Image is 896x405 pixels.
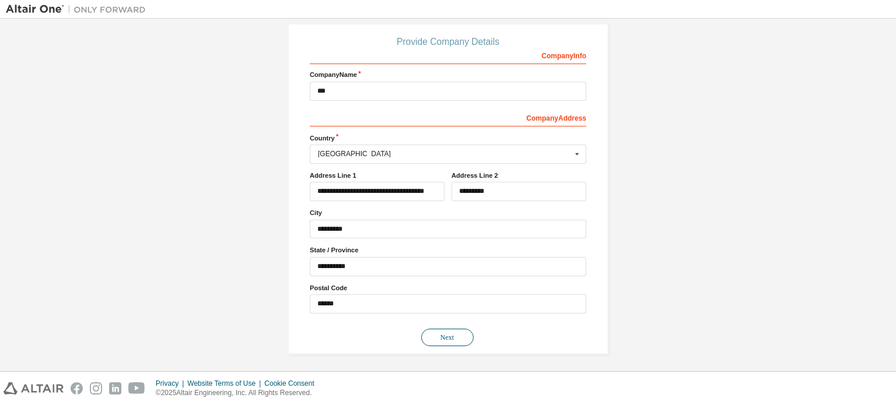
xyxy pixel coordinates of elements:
[71,382,83,395] img: facebook.svg
[310,38,586,45] div: Provide Company Details
[90,382,102,395] img: instagram.svg
[156,379,187,388] div: Privacy
[3,382,64,395] img: altair_logo.svg
[187,379,264,388] div: Website Terms of Use
[310,208,586,217] label: City
[264,379,321,388] div: Cookie Consent
[310,108,586,126] div: Company Address
[310,245,586,255] label: State / Province
[6,3,152,15] img: Altair One
[421,329,474,346] button: Next
[310,171,444,180] label: Address Line 1
[318,150,572,157] div: [GEOGRAPHIC_DATA]
[310,70,586,79] label: Company Name
[156,388,321,398] p: © 2025 Altair Engineering, Inc. All Rights Reserved.
[310,133,586,143] label: Country
[109,382,121,395] img: linkedin.svg
[128,382,145,395] img: youtube.svg
[452,171,586,180] label: Address Line 2
[310,45,586,64] div: Company Info
[310,283,586,293] label: Postal Code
